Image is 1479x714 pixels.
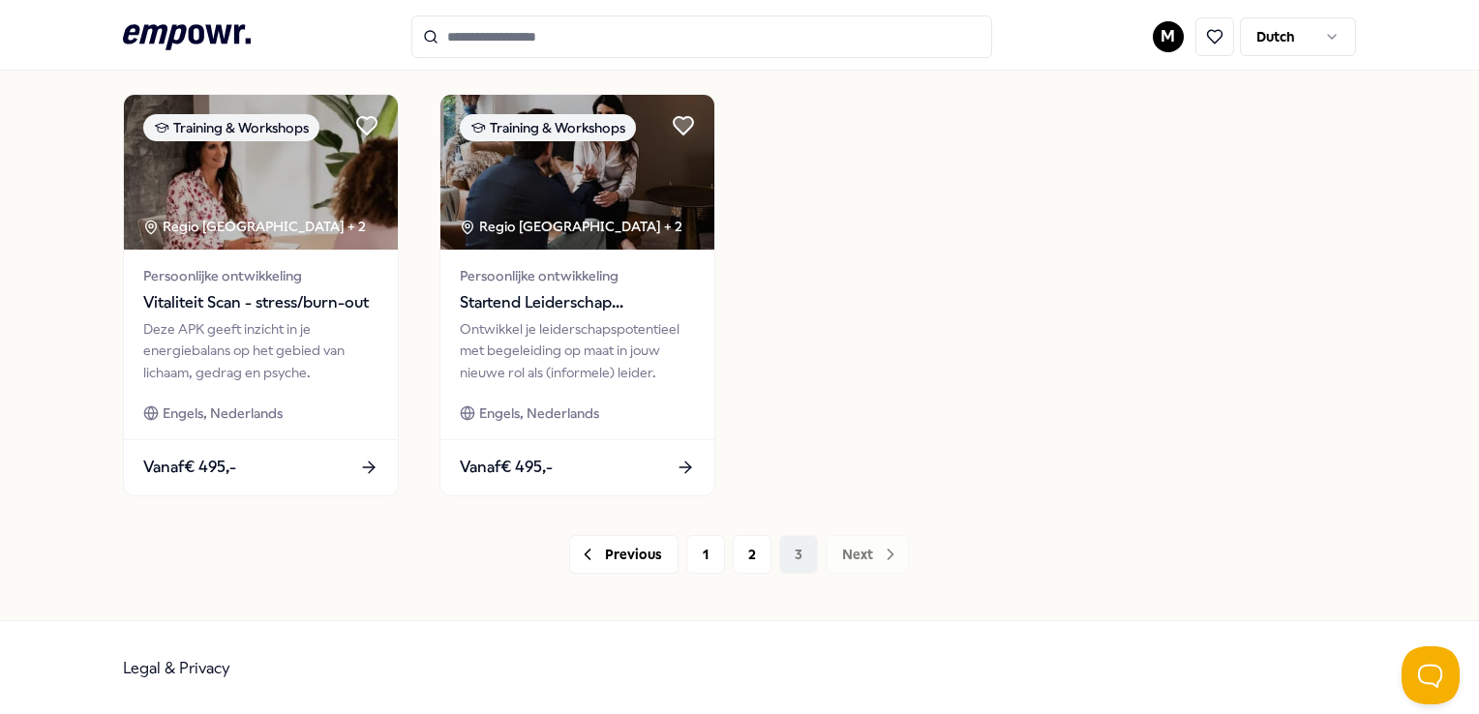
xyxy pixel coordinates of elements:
button: 1 [686,535,725,574]
div: Ontwikkel je leiderschapspotentieel met begeleiding op maat in jouw nieuwe rol als (informele) le... [460,318,695,383]
input: Search for products, categories or subcategories [411,15,992,58]
span: Vanaf € 495,- [460,455,553,480]
a: Legal & Privacy [123,659,230,677]
div: Deze APK geeft inzicht in je energiebalans op het gebied van lichaam, gedrag en psyche. [143,318,378,383]
a: package imageTraining & WorkshopsRegio [GEOGRAPHIC_DATA] + 2Persoonlijke ontwikkelingStartend Lei... [439,94,715,496]
button: 2 [733,535,771,574]
span: Vitaliteit Scan - stress/burn-out [143,290,378,315]
button: M [1153,21,1184,52]
span: Engels, Nederlands [479,402,599,424]
div: Regio [GEOGRAPHIC_DATA] + 2 [143,216,366,237]
span: Vanaf € 495,- [143,455,236,480]
button: Previous [569,535,679,574]
div: Training & Workshops [460,114,636,141]
img: package image [440,95,714,250]
span: Persoonlijke ontwikkeling [460,265,695,286]
iframe: Help Scout Beacon - Open [1402,646,1460,704]
a: package imageTraining & WorkshopsRegio [GEOGRAPHIC_DATA] + 2Persoonlijke ontwikkelingVitaliteit S... [123,94,399,496]
span: Persoonlijke ontwikkeling [143,265,378,286]
div: Regio [GEOGRAPHIC_DATA] + 2 [460,216,682,237]
span: Engels, Nederlands [163,402,283,424]
img: package image [124,95,398,250]
div: Training & Workshops [143,114,319,141]
span: Startend Leiderschap Programma [460,290,695,315]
